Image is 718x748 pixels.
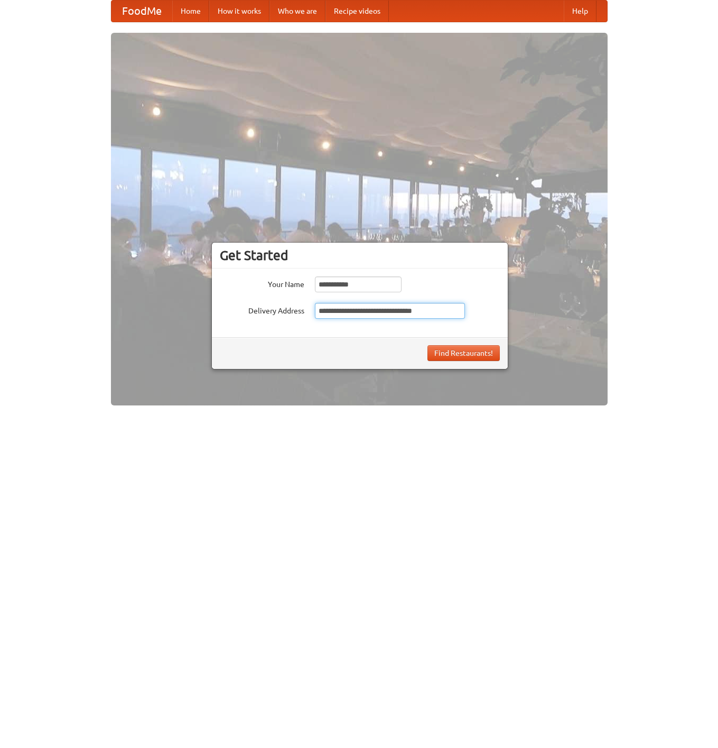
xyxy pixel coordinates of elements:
a: Help [564,1,596,22]
a: How it works [209,1,269,22]
h3: Get Started [220,247,500,263]
a: Recipe videos [325,1,389,22]
button: Find Restaurants! [427,345,500,361]
a: FoodMe [111,1,172,22]
a: Who we are [269,1,325,22]
a: Home [172,1,209,22]
label: Delivery Address [220,303,304,316]
label: Your Name [220,276,304,290]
